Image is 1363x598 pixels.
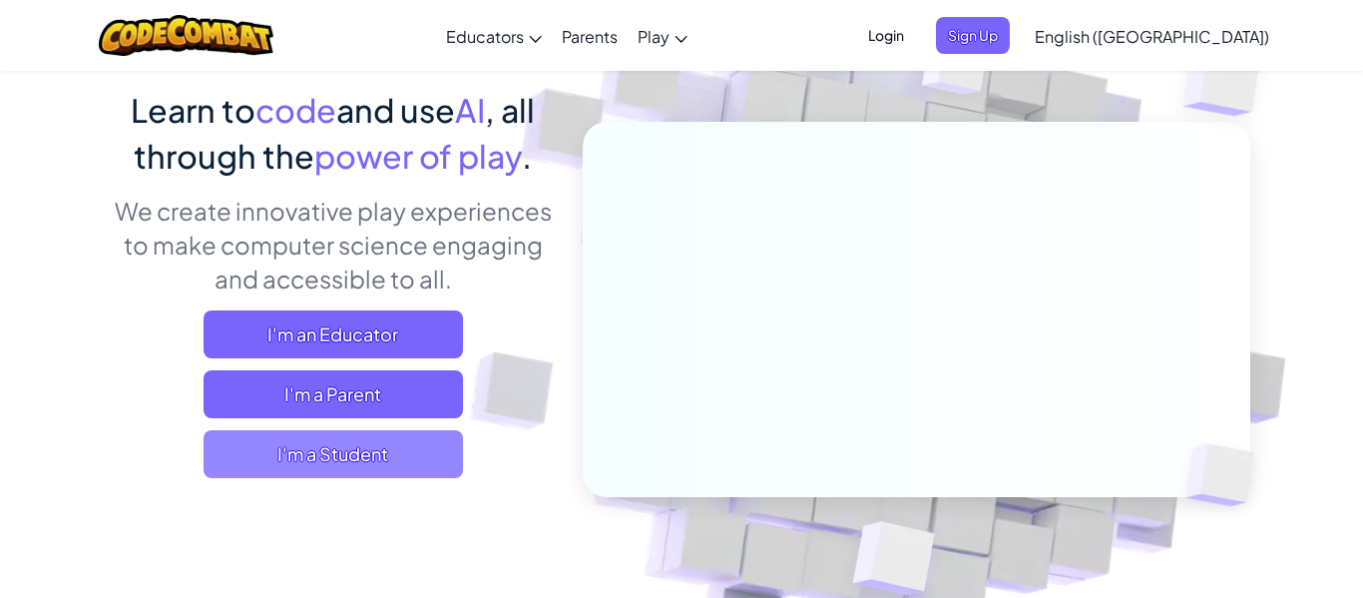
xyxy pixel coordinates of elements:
[99,15,273,56] img: CodeCombat logo
[936,17,1010,54] button: Sign Up
[1152,402,1302,548] img: Overlap cubes
[204,430,463,478] button: I'm a Student
[455,90,485,130] span: AI
[522,136,532,176] span: .
[1035,26,1269,47] span: English ([GEOGRAPHIC_DATA])
[204,310,463,358] a: I'm an Educator
[628,9,697,63] a: Play
[255,90,336,130] span: code
[446,26,524,47] span: Educators
[1025,9,1279,63] a: English ([GEOGRAPHIC_DATA])
[113,194,553,296] p: We create innovative play experiences to make computer science engaging and accessible to all.
[436,9,552,63] a: Educators
[314,136,522,176] span: power of play
[336,90,455,130] span: and use
[856,17,916,54] button: Login
[552,9,628,63] a: Parents
[131,90,255,130] span: Learn to
[638,26,670,47] span: Play
[204,370,463,418] a: I'm a Parent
